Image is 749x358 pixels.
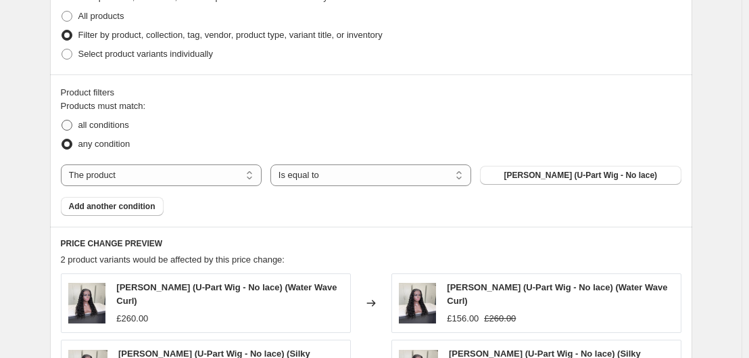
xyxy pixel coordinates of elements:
div: Product filters [61,86,681,99]
img: E9456A00-4E3F-45DA-BFD1-540D60BF72A1_80x.jpg [68,283,106,323]
span: Products must match: [61,101,146,111]
div: £156.00 [447,312,479,326]
span: all conditions [78,120,129,130]
span: Add another condition [69,201,155,212]
div: £260.00 [116,312,148,326]
span: All products [78,11,124,21]
span: Select product variants individually [78,49,213,59]
h6: PRICE CHANGE PREVIEW [61,238,681,249]
strike: £260.00 [484,312,516,326]
img: E9456A00-4E3F-45DA-BFD1-540D60BF72A1_80x.jpg [399,283,437,323]
span: Filter by product, collection, tag, vendor, product type, variant title, or inventory [78,30,383,40]
button: Kimi Wig (U-Part Wig - No lace) [480,166,681,185]
span: [PERSON_NAME] (U-Part Wig - No lace) [504,170,658,181]
span: 2 product variants would be affected by this price change: [61,254,285,265]
span: any condition [78,139,130,149]
span: [PERSON_NAME] (U-Part Wig - No lace) (Water Wave Curl) [116,282,337,306]
span: [PERSON_NAME] (U-Part Wig - No lace) (Water Wave Curl) [447,282,667,306]
button: Add another condition [61,197,164,216]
